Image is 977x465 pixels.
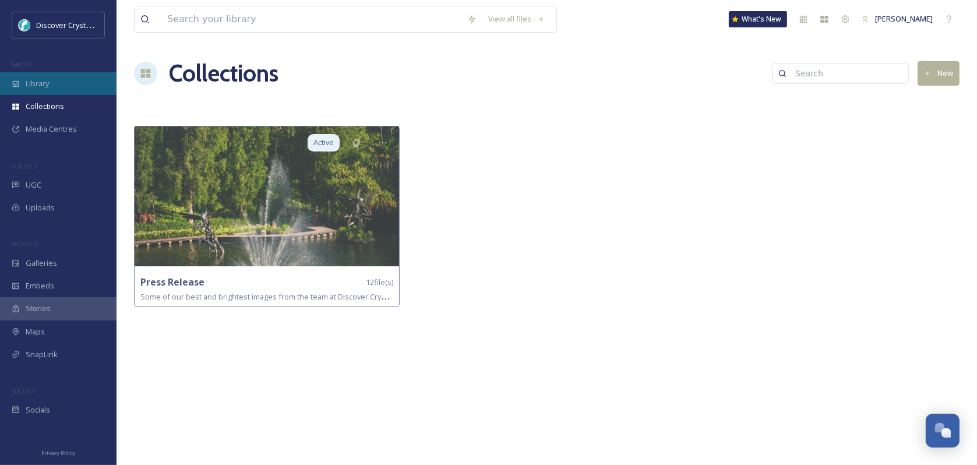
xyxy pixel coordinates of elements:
span: MEDIA [12,60,32,69]
span: SnapLink [26,349,58,360]
span: UGC [26,179,41,191]
span: Some of our best and brightest images from the team at Discover Crystal River [US_STATE] [140,291,454,302]
img: b6e4581d-075f-4b8e-831b-fdd17886f3ed.jpg [135,126,399,266]
span: Socials [26,404,50,415]
span: Library [26,78,49,89]
span: Collections [26,101,64,112]
span: [PERSON_NAME] [875,13,933,24]
a: Privacy Policy [41,445,75,459]
span: WIDGETS [12,239,38,248]
img: download.jpeg [19,19,30,31]
a: What's New [729,11,787,27]
span: Discover Crystal River [US_STATE] [36,19,152,30]
a: View all files [482,8,551,30]
input: Search [789,62,902,85]
span: Galleries [26,258,57,269]
span: Maps [26,326,45,337]
a: [PERSON_NAME] [856,8,939,30]
input: Search your library [161,6,461,32]
span: SOCIALS [12,386,35,395]
button: New [918,61,960,85]
a: Collections [169,56,278,91]
button: Open Chat [926,414,960,448]
span: COLLECT [12,161,37,170]
span: Stories [26,303,51,314]
span: Privacy Policy [41,449,75,457]
strong: Press Release [140,276,204,288]
span: 12 file(s) [366,277,393,288]
span: Uploads [26,202,55,213]
span: Media Centres [26,124,77,135]
span: Embeds [26,280,54,291]
span: Active [313,137,334,148]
